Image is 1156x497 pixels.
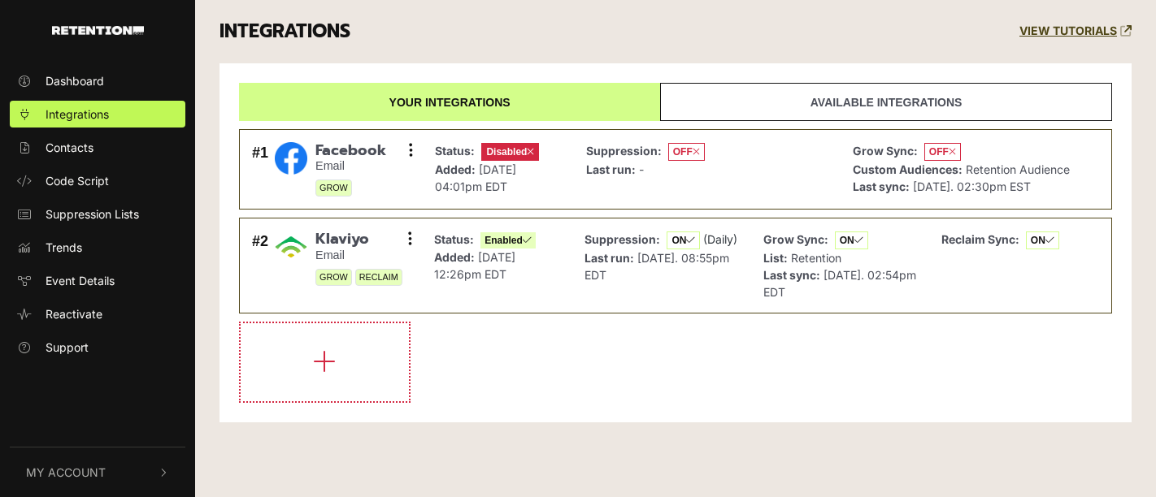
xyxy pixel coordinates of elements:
[239,83,660,121] a: Your integrations
[1026,231,1059,249] span: ON
[639,162,644,176] span: -
[853,144,918,158] strong: Grow Sync:
[315,159,386,173] small: Email
[924,143,961,161] span: OFF
[763,251,788,265] strong: List:
[46,72,104,89] span: Dashboard
[853,162,963,176] strong: Custom Audiences:
[435,144,475,158] strong: Status:
[585,232,660,246] strong: Suppression:
[966,162,1070,176] span: Retention Audience
[703,232,737,246] span: (Daily)
[1019,24,1132,38] a: VIEW TUTORIALS
[252,142,268,197] div: #1
[763,268,916,299] span: [DATE]. 02:54pm EDT
[10,334,185,361] a: Support
[434,250,475,264] strong: Added:
[853,179,910,193] strong: Last sync:
[46,205,139,223] span: Suppression Lists
[46,139,93,156] span: Contacts
[668,143,705,161] span: OFF
[46,339,89,356] span: Support
[586,162,636,176] strong: Last run:
[252,231,268,300] div: #2
[315,269,352,286] span: GROW
[763,232,828,246] strong: Grow Sync:
[46,272,115,289] span: Event Details
[10,101,185,127] a: Integrations
[10,134,185,161] a: Contacts
[10,267,185,294] a: Event Details
[835,231,868,249] span: ON
[315,142,386,160] span: Facebook
[52,26,144,35] img: Retention.com
[481,143,539,161] span: Disabled
[46,305,102,322] span: Reactivate
[10,67,185,94] a: Dashboard
[435,162,476,176] strong: Added:
[660,83,1112,121] a: Available integrations
[10,300,185,327] a: Reactivate
[315,231,402,248] span: Klaviyo
[941,232,1019,246] strong: Reclaim Sync:
[315,179,352,197] span: GROW
[10,167,185,194] a: Code Script
[10,201,185,227] a: Suppression Lists
[10,447,185,497] button: My Account
[46,239,82,256] span: Trends
[791,251,841,265] span: Retention
[480,232,536,248] span: Enabled
[435,162,516,193] span: [DATE] 04:01pm EDT
[667,231,700,249] span: ON
[26,464,106,481] span: My Account
[913,179,1031,193] span: [DATE]. 02:30pm EST
[46,172,109,189] span: Code Script
[434,232,474,246] strong: Status:
[219,20,350,43] h3: INTEGRATIONS
[585,251,729,282] span: [DATE]. 08:55pm EDT
[275,231,307,263] img: Klaviyo
[763,268,820,282] strong: Last sync:
[46,106,109,123] span: Integrations
[10,234,185,261] a: Trends
[586,144,662,158] strong: Suppression:
[355,269,402,286] span: RECLAIM
[275,142,307,175] img: Facebook
[585,251,634,265] strong: Last run:
[315,248,402,262] small: Email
